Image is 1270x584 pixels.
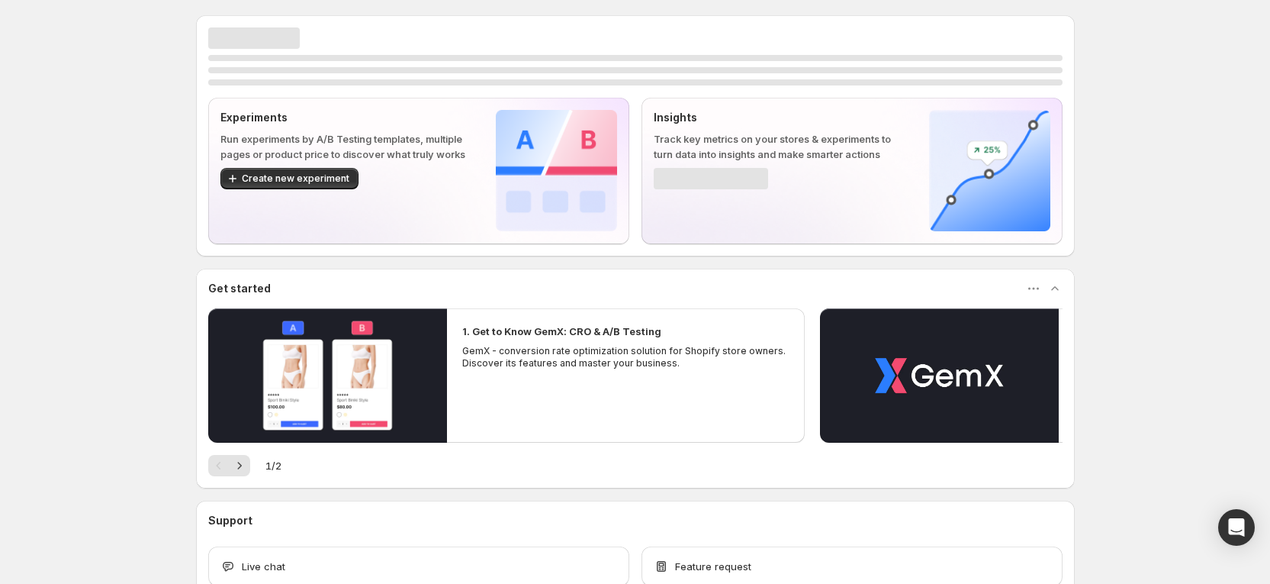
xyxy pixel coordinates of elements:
p: Insights [654,110,905,125]
p: Experiments [220,110,471,125]
button: Next [229,455,250,476]
p: GemX - conversion rate optimization solution for Shopify store owners. Discover its features and ... [462,345,790,369]
h2: 1. Get to Know GemX: CRO & A/B Testing [462,324,661,339]
nav: Pagination [208,455,250,476]
div: Open Intercom Messenger [1218,509,1255,546]
span: 1 / 2 [265,458,281,473]
h3: Support [208,513,252,528]
h3: Get started [208,281,271,296]
p: Run experiments by A/B Testing templates, multiple pages or product price to discover what truly ... [220,131,471,162]
p: Track key metrics on your stores & experiments to turn data into insights and make smarter actions [654,131,905,162]
button: Create new experiment [220,168,358,189]
span: Feature request [675,559,751,574]
button: Play video [820,308,1059,443]
span: Create new experiment [242,173,349,185]
button: Play video [208,308,447,443]
img: Experiments [496,110,617,231]
img: Insights [929,110,1050,231]
span: Live chat [242,559,285,574]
